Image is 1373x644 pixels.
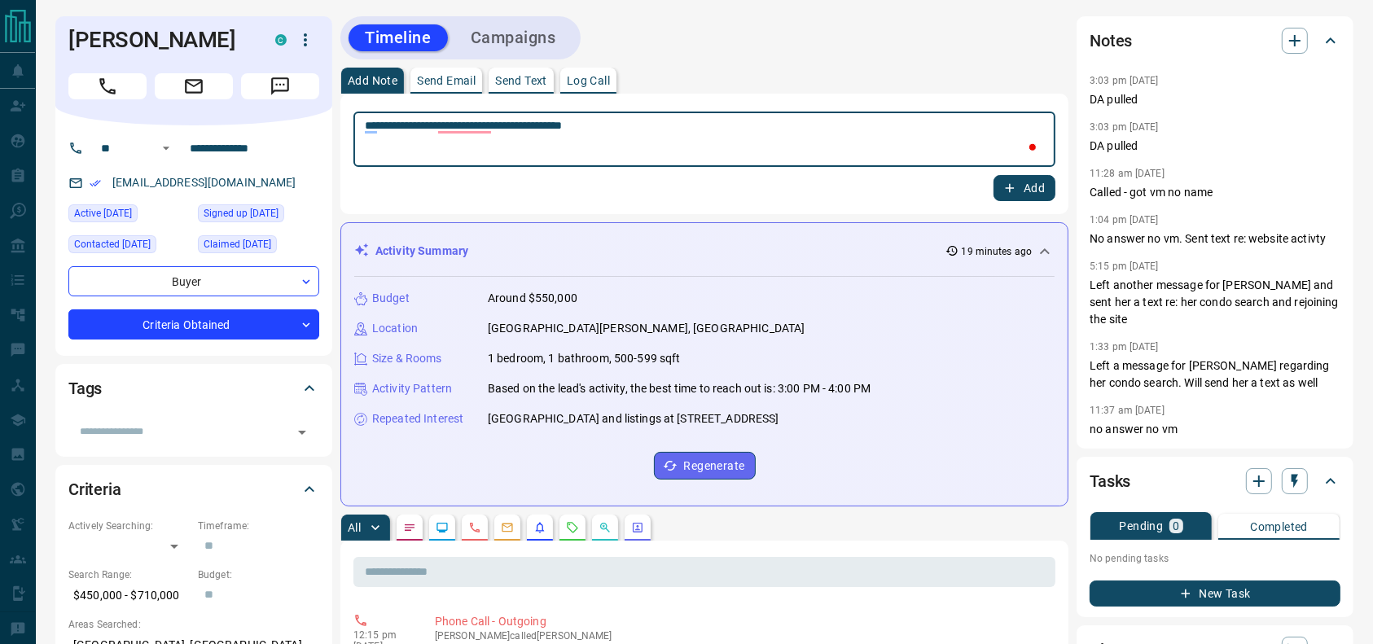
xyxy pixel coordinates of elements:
h2: Criteria [68,476,121,502]
button: Timeline [349,24,448,51]
p: 1:04 pm [DATE] [1090,214,1159,226]
p: Around $550,000 [488,290,577,307]
p: 19 minutes ago [962,244,1033,259]
p: Activity Summary [375,243,468,260]
p: Actively Searching: [68,519,190,533]
p: DA pulled [1090,138,1340,155]
p: 3:03 pm [DATE] [1090,121,1159,133]
p: Repeated Interest [372,410,463,427]
span: Email [155,73,233,99]
div: Criteria Obtained [68,309,319,340]
button: Open [291,421,314,444]
span: Signed up [DATE] [204,205,279,221]
span: Active [DATE] [74,205,132,221]
a: [EMAIL_ADDRESS][DOMAIN_NAME] [112,176,296,189]
p: Size & Rooms [372,350,442,367]
p: Phone Call - Outgoing [435,613,1049,630]
button: Campaigns [454,24,572,51]
p: DA pulled [1090,91,1340,108]
p: Add Note [348,75,397,86]
textarea: To enrich screen reader interactions, please activate Accessibility in Grammarly extension settings [365,119,1044,160]
span: Claimed [DATE] [204,236,271,252]
svg: Notes [403,521,416,534]
p: 12:15 pm [353,629,410,641]
p: Budget [372,290,410,307]
p: Budget: [198,567,319,582]
button: Add [994,175,1055,201]
p: 0 [1173,520,1179,532]
p: $450,000 - $710,000 [68,582,190,609]
div: Wed Aug 06 2025 [68,235,190,258]
svg: Emails [501,521,514,534]
p: Areas Searched: [68,617,319,632]
button: Regenerate [654,452,756,480]
p: Pending [1120,520,1164,532]
p: no answer no vm [1090,421,1340,438]
p: 11:37 am [DATE] [1090,405,1165,416]
p: Send Text [495,75,547,86]
p: 1:33 pm [DATE] [1090,341,1159,353]
svg: Listing Alerts [533,521,546,534]
p: 11:28 am [DATE] [1090,168,1165,179]
svg: Calls [468,521,481,534]
div: Wed Aug 06 2025 [198,235,319,258]
p: No answer no vm. Sent text re: website activty [1090,230,1340,248]
p: All [348,522,361,533]
p: Left a message for [PERSON_NAME] regarding her condo search. Will send her a text as well [1090,357,1340,392]
p: 3:03 pm [DATE] [1090,75,1159,86]
p: Timeframe: [198,519,319,533]
svg: Email Verified [90,177,101,189]
svg: Requests [566,521,579,534]
div: Tags [68,369,319,408]
p: Log Call [567,75,610,86]
div: Criteria [68,470,319,509]
svg: Lead Browsing Activity [436,521,449,534]
div: Activity Summary19 minutes ago [354,236,1055,266]
p: Completed [1250,521,1308,532]
span: Message [241,73,319,99]
div: Notes [1090,21,1340,60]
p: 1 bedroom, 1 bathroom, 500-599 sqft [488,350,681,367]
p: Search Range: [68,567,190,582]
span: Contacted [DATE] [74,236,151,252]
svg: Opportunities [599,521,612,534]
p: [GEOGRAPHIC_DATA][PERSON_NAME], [GEOGRAPHIC_DATA] [488,320,805,337]
h2: Notes [1090,28,1132,54]
p: Send Email [417,75,476,86]
p: No pending tasks [1090,546,1340,571]
p: 5:15 pm [DATE] [1090,261,1159,272]
p: [GEOGRAPHIC_DATA] and listings at [STREET_ADDRESS] [488,410,779,427]
p: Location [372,320,418,337]
svg: Agent Actions [631,521,644,534]
span: Call [68,73,147,99]
p: Left another message for [PERSON_NAME] and sent her a text re: her condo search and rejoining the... [1090,277,1340,328]
div: condos.ca [275,34,287,46]
h1: [PERSON_NAME] [68,27,251,53]
div: Wed Aug 06 2025 [68,204,190,227]
p: Activity Pattern [372,380,452,397]
p: Based on the lead's activity, the best time to reach out is: 3:00 PM - 4:00 PM [488,380,871,397]
h2: Tasks [1090,468,1130,494]
h2: Tags [68,375,102,401]
div: Buyer [68,266,319,296]
div: Tasks [1090,462,1340,501]
button: New Task [1090,580,1340,607]
div: Fri Jan 22 2021 [198,204,319,227]
p: Called - got vm no name [1090,184,1340,201]
button: Open [156,138,176,158]
p: [PERSON_NAME] called [PERSON_NAME] [435,630,1049,642]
